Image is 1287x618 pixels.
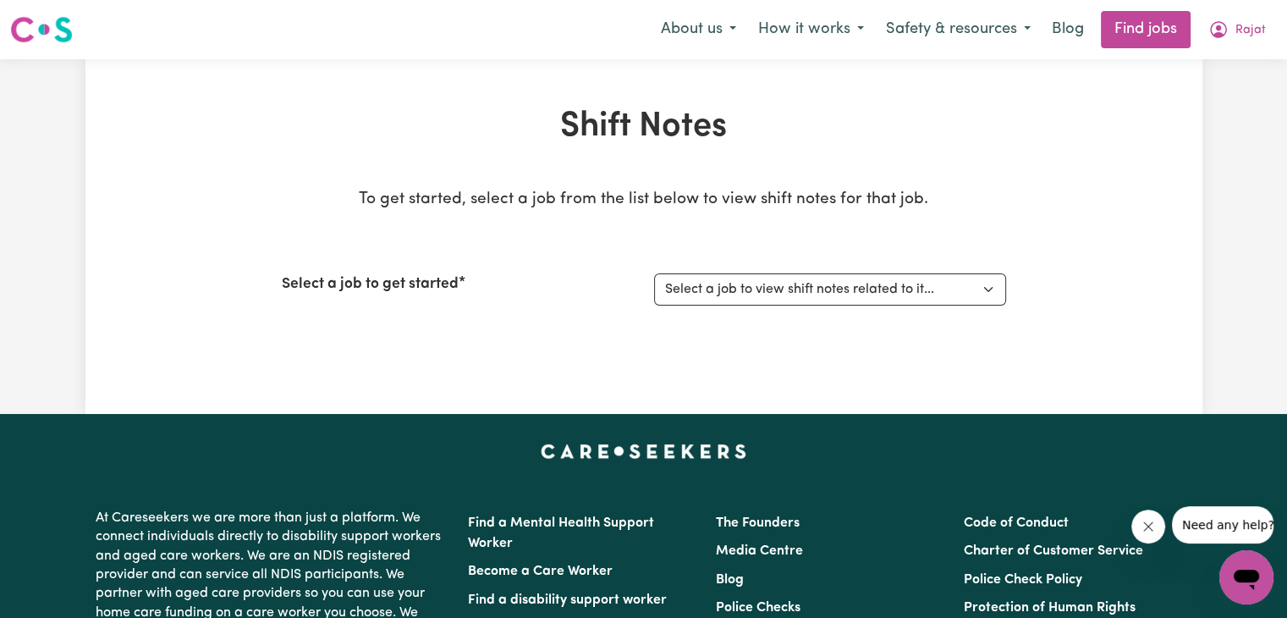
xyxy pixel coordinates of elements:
a: Code of Conduct [964,516,1069,530]
a: Find a disability support worker [468,593,667,607]
a: Careseekers home page [541,444,746,458]
img: Careseekers logo [10,14,73,45]
a: Protection of Human Rights [964,601,1136,615]
a: Become a Care Worker [468,565,613,578]
a: Police Checks [716,601,800,615]
a: Charter of Customer Service [964,544,1143,558]
button: My Account [1197,12,1277,47]
a: The Founders [716,516,800,530]
a: Find a Mental Health Support Worker [468,516,654,550]
span: Need any help? [10,12,102,25]
iframe: Close message [1131,510,1165,544]
iframe: Message from company [1172,506,1273,544]
span: Rajat [1235,21,1266,40]
button: How it works [747,12,875,47]
p: To get started, select a job from the list below to view shift notes for that job. [282,188,1006,212]
iframe: Button to launch messaging window [1219,550,1273,604]
a: Blog [716,573,744,587]
h1: Shift Notes [282,107,1006,147]
a: Police Check Policy [964,573,1082,587]
a: Blog [1042,11,1094,48]
button: About us [650,12,747,47]
a: Find jobs [1101,11,1191,48]
label: Select a job to get started [282,273,459,295]
button: Safety & resources [875,12,1042,47]
a: Media Centre [716,544,803,558]
a: Careseekers logo [10,10,73,49]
